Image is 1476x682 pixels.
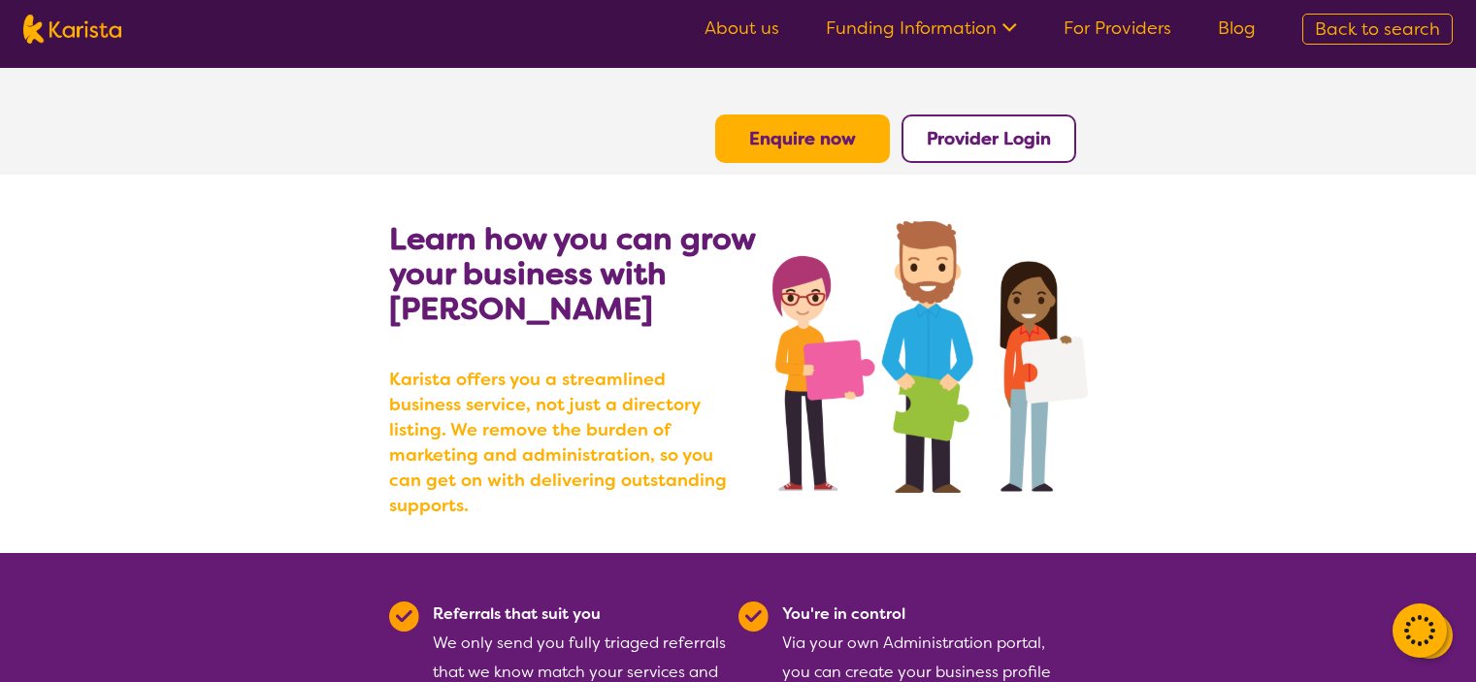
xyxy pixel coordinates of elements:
img: Karista logo [23,15,121,44]
a: Blog [1218,16,1256,40]
a: Back to search [1302,14,1453,45]
img: grow your business with Karista [772,221,1087,493]
img: Tick [738,601,769,632]
img: Tick [389,601,419,632]
b: Learn how you can grow your business with [PERSON_NAME] [389,218,755,329]
b: You're in control [782,603,905,624]
button: Enquire now [715,114,890,163]
b: Referrals that suit you [433,603,601,624]
a: Enquire now [749,127,856,150]
button: Provider Login [902,114,1076,163]
a: Funding Information [826,16,1017,40]
b: Karista offers you a streamlined business service, not just a directory listing. We remove the bu... [389,367,738,518]
a: For Providers [1064,16,1171,40]
span: Back to search [1315,17,1440,41]
a: About us [705,16,779,40]
a: Provider Login [927,127,1051,150]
